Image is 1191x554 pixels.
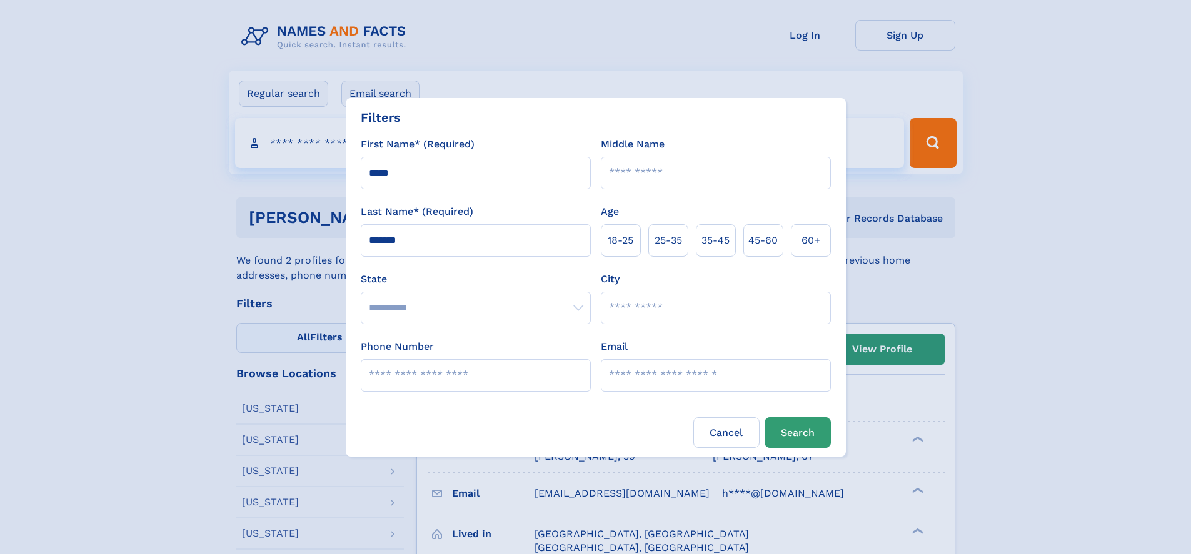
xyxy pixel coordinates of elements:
label: Last Name* (Required) [361,204,473,219]
div: Filters [361,108,401,127]
label: Email [601,339,628,354]
label: Middle Name [601,137,665,152]
label: State [361,272,591,287]
span: 60+ [802,233,820,248]
span: 25‑35 [655,233,682,248]
label: Cancel [693,417,760,448]
span: 35‑45 [701,233,730,248]
span: 45‑60 [748,233,778,248]
label: Phone Number [361,339,434,354]
span: 18‑25 [608,233,633,248]
label: City [601,272,620,287]
button: Search [765,417,831,448]
label: First Name* (Required) [361,137,475,152]
label: Age [601,204,619,219]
